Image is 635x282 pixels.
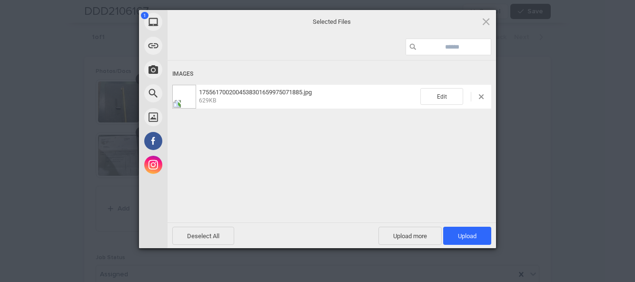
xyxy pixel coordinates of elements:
[139,129,253,153] div: Facebook
[199,89,312,96] span: 1755617002004538301659975071885.jpg
[481,16,491,27] span: Click here or hit ESC to close picker
[172,65,491,83] div: Images
[199,97,216,104] span: 629KB
[139,105,253,129] div: Unsplash
[139,81,253,105] div: Web Search
[237,18,427,26] span: Selected Files
[196,89,420,104] span: 1755617002004538301659975071885.jpg
[141,12,149,19] span: 1
[172,85,196,109] img: 4a951148-ab65-4a4c-9bca-66c454661e1d
[172,227,234,245] span: Deselect All
[443,227,491,245] span: Upload
[458,232,476,240] span: Upload
[420,88,463,105] span: Edit
[378,227,442,245] span: Upload more
[139,34,253,58] div: Link (URL)
[139,10,253,34] div: My Device
[139,58,253,81] div: Take Photo
[139,153,253,177] div: Instagram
